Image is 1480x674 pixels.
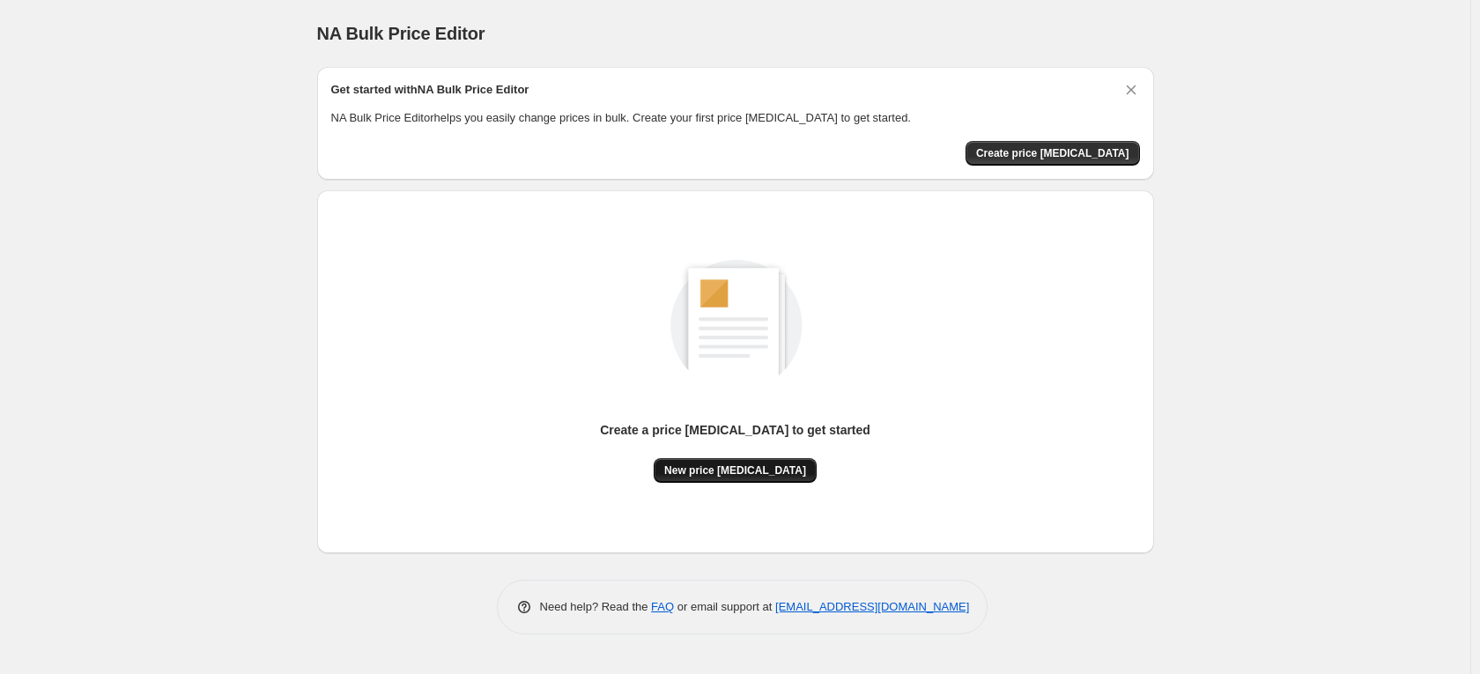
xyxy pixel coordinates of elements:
span: Create price [MEDICAL_DATA] [976,146,1129,160]
span: Need help? Read the [540,600,652,613]
span: NA Bulk Price Editor [317,24,485,43]
span: or email support at [674,600,775,613]
button: Create price change job [966,141,1140,166]
p: Create a price [MEDICAL_DATA] to get started [600,421,870,439]
h2: Get started with NA Bulk Price Editor [331,81,529,99]
a: [EMAIL_ADDRESS][DOMAIN_NAME] [775,600,969,613]
button: New price [MEDICAL_DATA] [654,458,817,483]
a: FAQ [651,600,674,613]
span: New price [MEDICAL_DATA] [664,463,806,478]
p: NA Bulk Price Editor helps you easily change prices in bulk. Create your first price [MEDICAL_DAT... [331,109,1140,127]
button: Dismiss card [1122,81,1140,99]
